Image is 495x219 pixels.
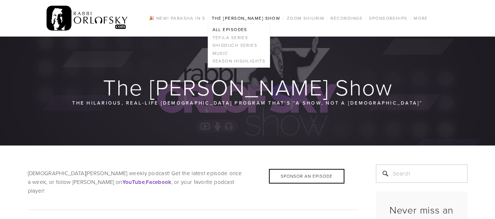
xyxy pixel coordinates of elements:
a: YouTube [122,178,145,186]
span: / [207,15,209,21]
img: RabbiOrlofsky.com [47,4,128,33]
h1: The [PERSON_NAME] Show [28,75,468,99]
input: Search [376,165,468,183]
a: All Episodes [208,26,270,34]
a: Shidduch Series [208,41,270,49]
span: / [326,15,328,21]
a: Zoom Shiurim [285,14,326,23]
a: Sponsorships [367,14,409,23]
a: Recordings [328,14,365,23]
p: [DEMOGRAPHIC_DATA][PERSON_NAME] weekly podcast! Get the latest episode once a week, or follow [PE... [28,169,358,195]
a: The [PERSON_NAME] Show [210,14,283,23]
a: More [411,14,430,23]
div: Sponsor an Episode [269,169,344,184]
a: Facebook [146,178,171,186]
span: / [365,15,367,21]
span: / [410,15,411,21]
a: Season Highlights [208,57,270,65]
p: The hilarious, real-life [DEMOGRAPHIC_DATA] program that’s “a show, not a [DEMOGRAPHIC_DATA]“ [72,99,424,107]
a: Music [208,49,270,57]
span: / [282,15,284,21]
a: Tefila series [208,34,270,42]
a: 🎉 NEW! Parasha in 5 [147,14,207,23]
